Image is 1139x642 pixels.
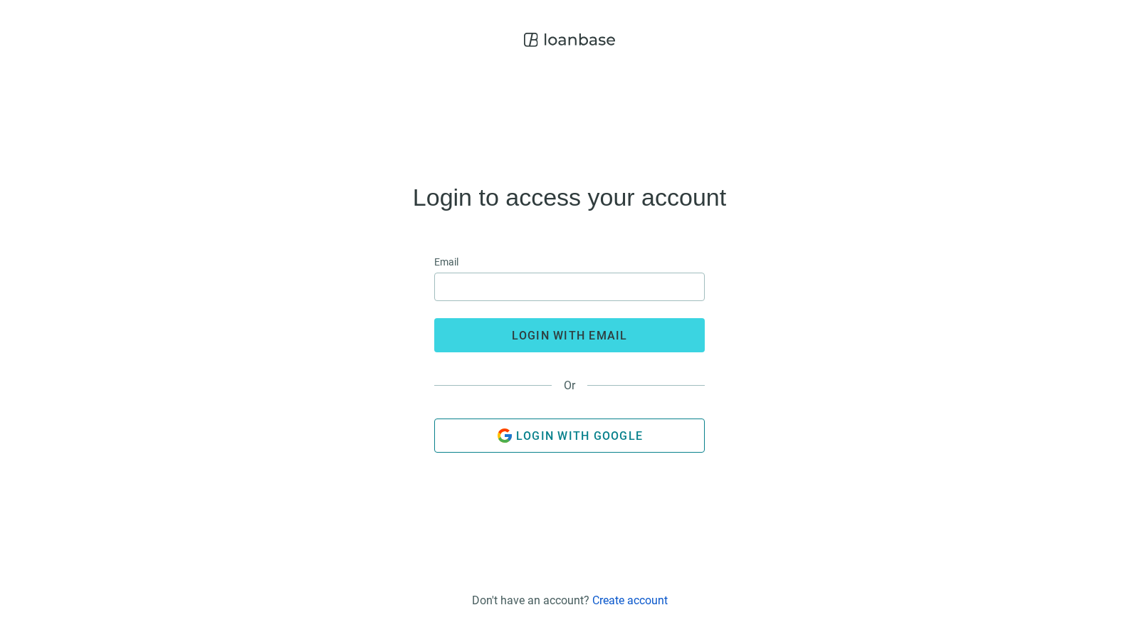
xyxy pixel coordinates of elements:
[552,379,587,392] span: Or
[472,594,668,607] div: Don't have an account?
[512,329,628,342] span: login with email
[434,318,705,352] button: login with email
[516,429,643,443] span: Login with Google
[434,419,705,453] button: Login with Google
[592,594,668,607] a: Create account
[413,186,726,209] h4: Login to access your account
[434,254,458,270] span: Email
